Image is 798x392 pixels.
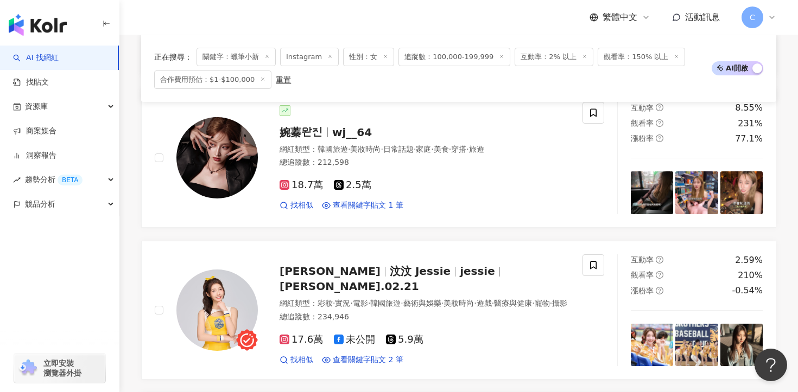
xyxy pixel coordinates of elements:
span: 正在搜尋 ： [154,53,192,61]
span: 漲粉率 [631,286,654,295]
span: 實況 [335,299,350,307]
span: · [474,299,476,307]
span: 立即安裝 瀏覽器外掛 [43,358,81,378]
span: · [431,145,433,153]
span: question-circle [656,287,663,294]
span: question-circle [656,104,663,111]
span: · [532,299,534,307]
a: 查看關鍵字貼文 1 筆 [322,200,403,211]
span: · [368,299,370,307]
span: 18.7萬 [280,179,323,191]
span: 2.5萬 [334,179,371,191]
a: 找貼文 [13,77,49,88]
img: KOL Avatar [176,269,258,351]
span: 合作費用預估：$1-$100,000 [154,70,271,89]
span: 日常話題 [383,145,414,153]
span: · [492,299,494,307]
span: 競品分析 [25,192,55,216]
span: 觀看率 [631,119,654,127]
span: 找相似 [290,355,313,365]
span: question-circle [656,119,663,127]
a: chrome extension立即安裝 瀏覽器外掛 [14,354,105,383]
span: 韓國旅遊 [318,145,348,153]
img: KOL Avatar [176,117,258,198]
span: 醫療與健康 [494,299,532,307]
span: 電影 [353,299,368,307]
div: 網紅類型 ： [280,144,569,155]
span: 查看關鍵字貼文 1 筆 [333,200,403,211]
span: question-circle [656,271,663,279]
span: · [466,145,468,153]
div: 重置 [276,75,291,84]
div: 231% [738,118,763,130]
a: 找相似 [280,200,313,211]
span: 穿搭 [451,145,466,153]
span: · [348,145,350,153]
span: 寵物 [535,299,550,307]
span: jessie [460,265,495,278]
span: C [750,11,755,23]
span: 互動率 [631,255,654,264]
span: 資源庫 [25,94,48,119]
span: 美妝時尚 [444,299,474,307]
span: question-circle [656,256,663,264]
div: 網紅類型 ： [280,298,569,309]
span: · [449,145,451,153]
img: post-image [631,171,673,214]
span: 遊戲 [477,299,492,307]
span: Instagram [280,48,339,66]
span: 繁體中文 [603,11,637,23]
span: 性別：女 [343,48,394,66]
a: 找相似 [280,355,313,365]
span: wj__64 [332,126,372,139]
span: · [414,145,416,153]
span: · [401,299,403,307]
span: · [333,299,335,307]
div: 2.59% [735,254,763,266]
span: question-circle [656,134,663,142]
span: 查看關鍵字貼文 2 筆 [333,355,403,365]
div: 總追蹤數 ： 212,598 [280,157,569,168]
img: post-image [720,324,763,366]
span: 關鍵字：蠟筆小新 [197,48,276,66]
div: BETA [58,175,83,185]
span: 未公開 [334,334,375,345]
span: · [441,299,444,307]
span: [PERSON_NAME].02.21 [280,280,419,293]
span: 韓國旅遊 [370,299,401,307]
img: post-image [675,324,718,366]
span: · [550,299,552,307]
span: 汶汶 Jessie [390,265,451,278]
a: KOL Avatar婉蓁완진wj__64網紅類型：韓國旅遊·美妝時尚·日常話題·家庭·美食·穿搭·旅遊總追蹤數：212,59818.7萬2.5萬找相似查看關鍵字貼文 1 筆互動率ques... [141,88,776,228]
span: 17.6萬 [280,334,323,345]
span: [PERSON_NAME] [280,265,381,278]
img: post-image [631,324,673,366]
img: post-image [720,171,763,214]
span: 旅遊 [469,145,484,153]
span: 家庭 [416,145,431,153]
span: 藝術與娛樂 [403,299,441,307]
span: 觀看率：150% 以上 [598,48,685,66]
span: 漲粉率 [631,134,654,143]
div: 77.1% [735,133,763,145]
span: 5.9萬 [386,334,423,345]
a: searchAI 找網紅 [13,53,59,63]
span: · [381,145,383,153]
div: 總追蹤數 ： 234,946 [280,312,569,323]
div: 210% [738,269,763,281]
span: 互動率 [631,104,654,112]
div: -0.54% [732,285,763,297]
span: · [350,299,352,307]
span: 婉蓁완진 [280,126,323,139]
a: 商案媒合 [13,126,56,137]
span: 攝影 [552,299,567,307]
span: 美妝時尚 [350,145,381,153]
div: 8.55% [735,102,763,114]
img: post-image [675,171,718,214]
a: KOL Avatar[PERSON_NAME]汶汶 Jessiejessie[PERSON_NAME].02.21網紅類型：彩妝·實況·電影·韓國旅遊·藝術與娛樂·美妝時尚·遊戲·醫療與健康·寵... [141,241,776,380]
iframe: Help Scout Beacon - Open [755,349,787,381]
span: 趨勢分析 [25,168,83,192]
span: 追蹤數：100,000-199,999 [398,48,510,66]
img: chrome extension [17,359,39,377]
img: logo [9,14,67,36]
